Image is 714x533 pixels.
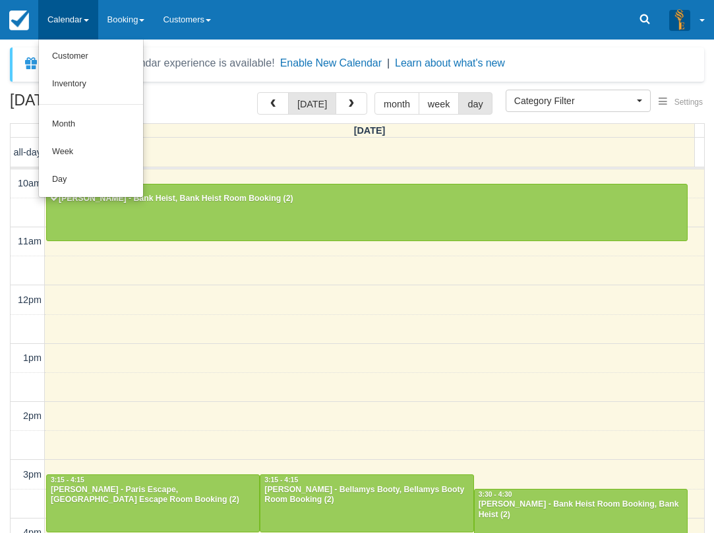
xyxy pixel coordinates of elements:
span: 10am [18,178,42,188]
a: 10:15 - 11:15[PERSON_NAME] - Bank Heist, Bank Heist Room Booking (2) [46,184,688,242]
span: 12pm [18,295,42,305]
span: 2pm [23,410,42,421]
span: 3:15 - 4:15 [264,476,298,484]
button: [DATE] [288,92,336,115]
button: Settings [651,93,711,112]
span: [DATE] [354,125,386,136]
div: [PERSON_NAME] - Bank Heist, Bank Heist Room Booking (2) [50,194,684,204]
span: 1pm [23,352,42,363]
a: 3:15 - 4:15[PERSON_NAME] - Paris Escape, [GEOGRAPHIC_DATA] Escape Room Booking (2) [46,474,260,532]
span: all-day [14,147,42,157]
span: Settings [674,98,703,107]
button: Category Filter [506,90,651,112]
a: Customer [39,43,143,70]
img: checkfront-main-nav-mini-logo.png [9,11,29,30]
span: Category Filter [514,94,634,107]
button: week [419,92,460,115]
span: 11am [18,236,42,246]
a: Day [39,166,143,194]
div: [PERSON_NAME] - Bank Heist Room Booking, Bank Heist (2) [478,499,684,520]
h2: [DATE] [10,92,177,117]
a: Week [39,138,143,166]
span: 3:30 - 4:30 [479,491,512,498]
span: 3:15 - 4:15 [51,476,84,484]
button: Enable New Calendar [280,57,382,70]
a: Inventory [39,70,143,98]
span: | [387,57,390,69]
button: month [374,92,419,115]
img: A3 [669,9,690,30]
a: Learn about what's new [395,57,505,69]
a: Month [39,111,143,138]
div: [PERSON_NAME] - Paris Escape, [GEOGRAPHIC_DATA] Escape Room Booking (2) [50,485,256,506]
div: [PERSON_NAME] - Bellamys Booty, Bellamys Booty Room Booking (2) [264,485,469,506]
button: day [458,92,492,115]
ul: Calendar [38,40,144,198]
a: 3:15 - 4:15[PERSON_NAME] - Bellamys Booty, Bellamys Booty Room Booking (2) [260,474,473,532]
span: 3pm [23,469,42,480]
div: A new Booking Calendar experience is available! [44,55,275,71]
